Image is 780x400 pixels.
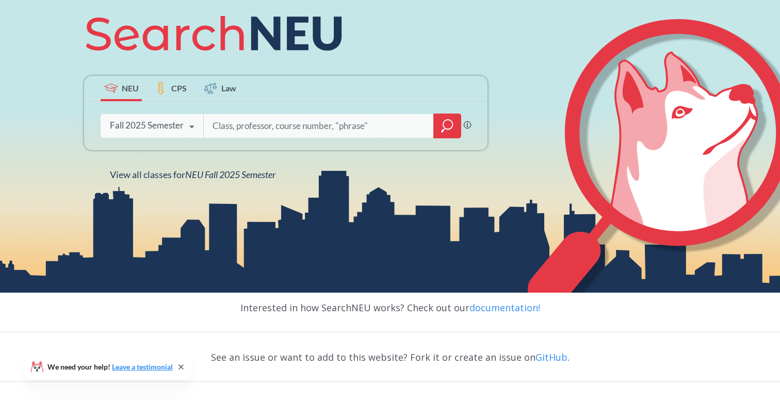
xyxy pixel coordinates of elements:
a: GitHub [535,351,567,363]
svg: magnifying glass [441,119,453,133]
div: Fall 2025 Semester [110,120,184,131]
input: Class, professor, course number, "phrase" [212,115,426,137]
a: documentation! [469,301,540,314]
span: NEU Fall 2025 Semester [185,169,275,180]
div: magnifying glass [433,114,461,138]
span: CPS [171,82,187,94]
span: View all classes for [110,169,275,180]
span: Law [221,82,236,94]
span: NEU [122,82,139,94]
